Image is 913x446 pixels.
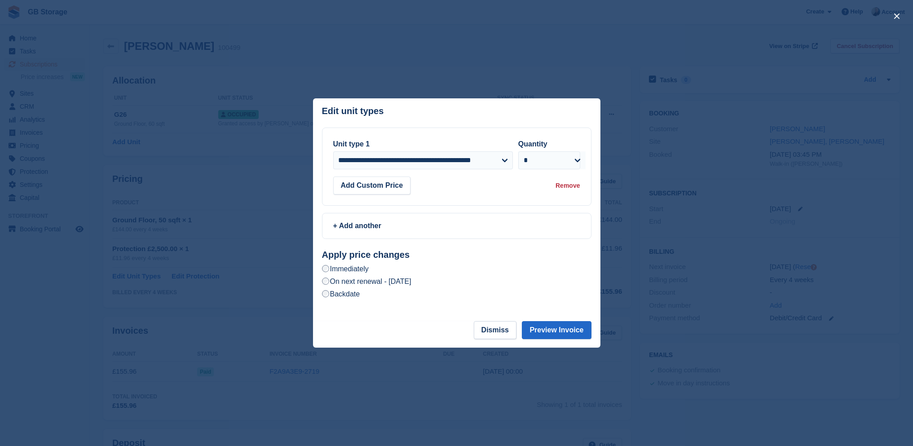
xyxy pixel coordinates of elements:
button: close [890,9,904,23]
input: Backdate [322,290,329,297]
label: Quantity [518,140,547,148]
div: Remove [556,181,580,190]
button: Dismiss [474,321,516,339]
label: Unit type 1 [333,140,370,148]
input: On next renewal - [DATE] [322,278,329,285]
input: Immediately [322,265,329,272]
div: + Add another [333,221,580,231]
button: Preview Invoice [522,321,591,339]
p: Edit unit types [322,106,384,116]
button: Add Custom Price [333,177,411,194]
label: Immediately [322,264,369,274]
strong: Apply price changes [322,250,410,260]
label: Backdate [322,289,360,299]
label: On next renewal - [DATE] [322,277,411,286]
a: + Add another [322,213,591,239]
